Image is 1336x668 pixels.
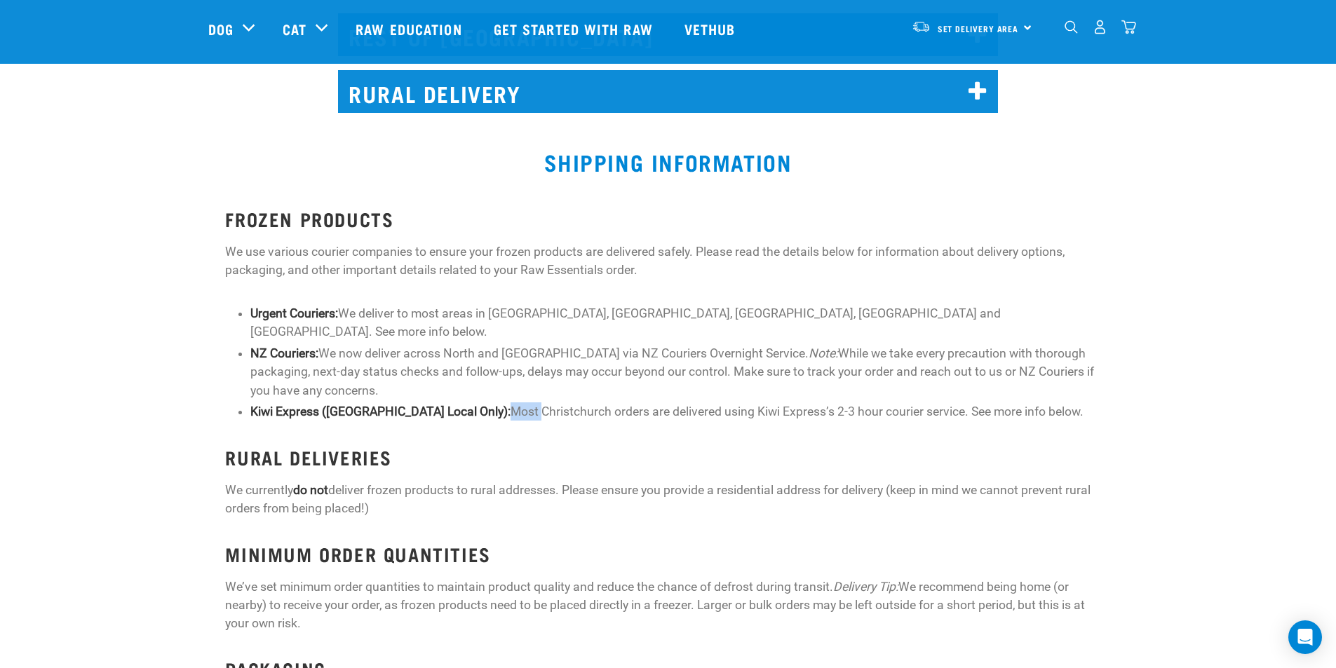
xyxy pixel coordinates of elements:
img: home-icon@2x.png [1121,20,1136,34]
strong: RURAL DELIVERIES [225,451,392,462]
li: We deliver to most areas in [GEOGRAPHIC_DATA], [GEOGRAPHIC_DATA], [GEOGRAPHIC_DATA], [GEOGRAPHIC_... [250,304,1111,341]
p: We use various courier companies to ensure your frozen products are delivered safely. Please read... [225,243,1110,280]
em: Delivery Tip: [833,580,898,594]
p: We currently deliver frozen products to rural addresses. Please ensure you provide a residential ... [225,481,1110,518]
strong: Urgent Couriers: [250,306,338,320]
a: Get started with Raw [480,1,670,57]
a: Dog [208,18,234,39]
img: van-moving.png [912,20,931,33]
li: Most Christchurch orders are delivered using Kiwi Express’s 2-3 hour courier service. See more in... [250,402,1111,421]
div: Open Intercom Messenger [1288,620,1322,654]
strong: FROZEN PRODUCTS [225,213,393,224]
a: Vethub [670,1,753,57]
strong: do not [293,483,328,497]
h2: RURAL DELIVERY [338,70,998,113]
a: Cat [283,18,306,39]
strong: MINIMUM ORDER QUANTITIES [225,548,490,559]
span: Set Delivery Area [938,26,1019,31]
em: Note: [809,346,838,360]
img: user.png [1093,20,1107,34]
img: home-icon-1@2x.png [1065,20,1078,34]
a: Raw Education [342,1,479,57]
p: We’ve set minimum order quantities to maintain product quality and reduce the chance of defrost d... [225,578,1110,633]
strong: NZ Couriers: [250,346,318,360]
strong: Kiwi Express ([GEOGRAPHIC_DATA] Local Only): [250,404,511,418]
li: We now deliver across North and [GEOGRAPHIC_DATA] via NZ Couriers Overnight Service. While we tak... [250,344,1111,400]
